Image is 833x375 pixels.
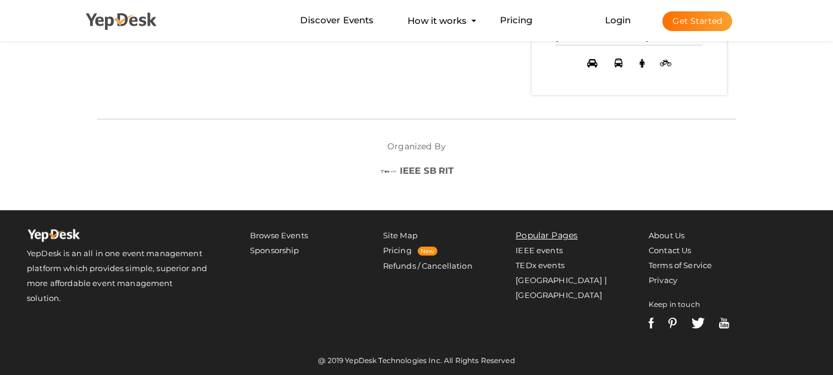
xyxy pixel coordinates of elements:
[516,260,564,270] a: TEDx events
[604,275,607,285] span: |
[662,11,732,31] button: Get Started
[516,228,607,243] li: Popular Pages
[649,318,654,328] img: facebook-white.svg
[649,245,691,255] a: Contact Us
[400,165,454,176] b: IEEE SB RIT
[383,230,418,240] a: Site Map
[250,230,308,240] a: Browse Events
[27,246,208,306] p: YepDesk is an all in one event management platform which provides simple, superior and more affor...
[418,247,437,256] span: New
[404,10,470,32] button: How it works
[719,318,729,328] img: youtube-white.svg
[605,14,631,26] a: Login
[318,355,514,365] label: @ 2019 YepDesk Technologies Inc. All Rights Reserved
[516,275,601,285] a: [GEOGRAPHIC_DATA]
[516,245,563,255] a: IEEE events
[649,297,700,312] label: Keep in touch
[516,290,601,300] a: [GEOGRAPHIC_DATA]
[300,10,374,32] a: Discover Events
[668,318,677,328] img: pinterest-white.svg
[27,228,81,246] img: Yepdesk
[383,261,473,271] a: Refunds / Cancellation
[649,260,712,270] a: Terms of Service
[250,245,300,255] a: Sponsorship
[649,275,677,285] a: Privacy
[692,318,705,328] img: twitter-white.svg
[383,245,412,255] a: Pricing
[500,10,533,32] a: Pricing
[649,230,684,240] a: About Us
[387,131,446,152] label: Organized By
[380,162,397,180] img: ACg8ocLqu5jM_oAeKNg0It_CuzWY7FqhiTBdQx-M6CjW58AJd_s4904=s100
